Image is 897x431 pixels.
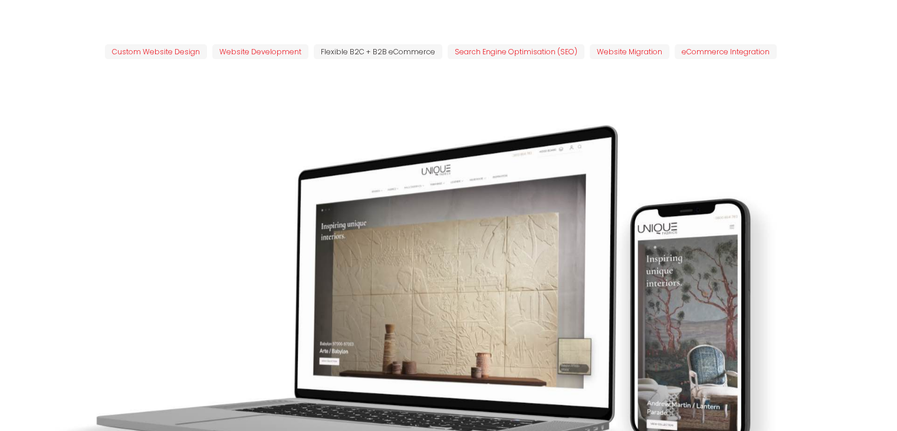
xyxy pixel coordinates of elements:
div: Flexible B2C + B2B eCommerce [314,44,442,59]
a: Search Engine Optimisation (SEO) [448,44,584,59]
a: eCommerce Integration [675,44,777,59]
a: Website Migration [590,44,669,59]
a: Custom Website Design [105,44,207,59]
a: Website Development [212,44,308,59]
